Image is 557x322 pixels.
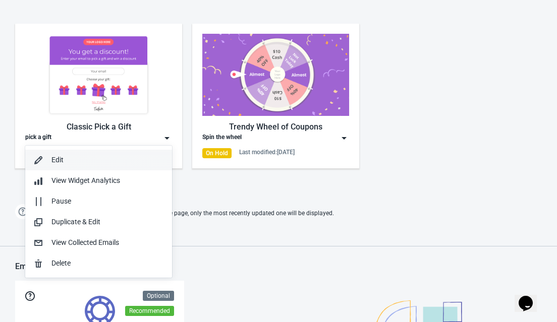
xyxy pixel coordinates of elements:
div: Spin the wheel [202,133,242,143]
img: dropdown.png [339,133,349,143]
div: View Collected Emails [51,237,164,248]
div: On Hold [202,148,232,158]
img: help.png [15,204,30,219]
img: trendy_game.png [202,34,349,116]
div: Pause [51,196,164,207]
div: Last modified: [DATE] [239,148,295,156]
img: gift_game.jpg [25,34,172,116]
iframe: chat widget [515,282,547,312]
div: Optional [143,291,174,301]
button: Delete [25,253,172,274]
span: View Widget Analytics [51,176,120,184]
img: dropdown.png [162,133,172,143]
button: Edit [25,150,172,170]
div: Delete [51,258,164,269]
button: View Widget Analytics [25,170,172,191]
div: Duplicate & Edit [51,217,164,227]
span: If two Widgets are enabled and targeting the same page, only the most recently updated one will b... [35,205,334,222]
button: Duplicate & Edit [25,212,172,232]
div: Trendy Wheel of Coupons [202,121,349,133]
div: Recommended [125,306,174,316]
button: View Collected Emails [25,232,172,253]
div: Edit [51,155,164,165]
button: Pause [25,191,172,212]
div: Classic Pick a Gift [25,121,172,133]
div: pick a gift [25,133,51,143]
